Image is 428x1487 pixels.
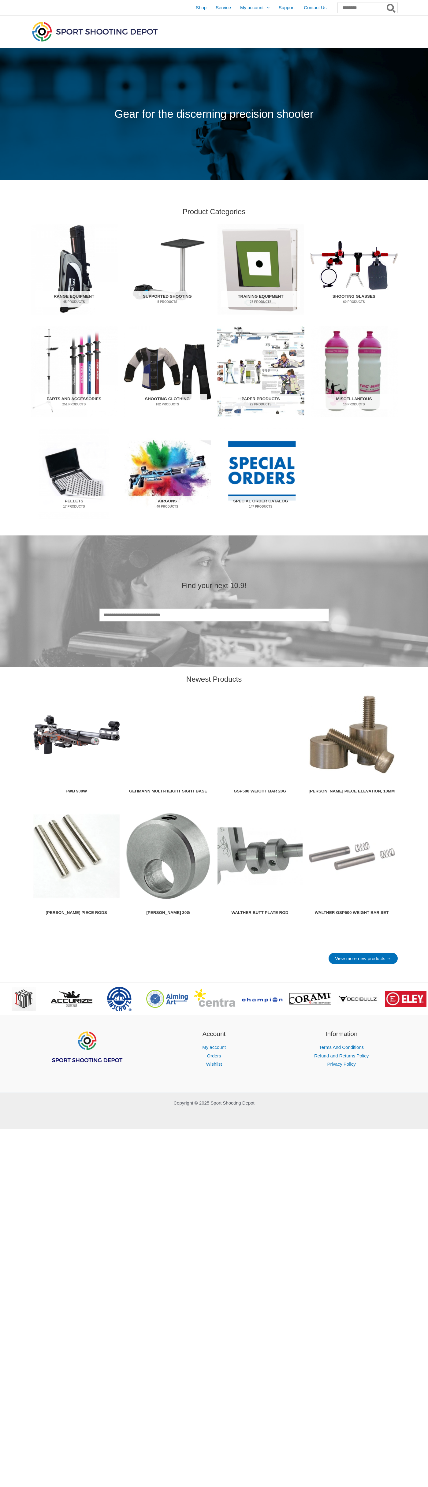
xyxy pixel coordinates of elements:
div: [PERSON_NAME] Piece Elevation, 10mm [308,788,395,794]
a: Visit product category Paper Products [217,326,304,417]
a: My account [202,1045,226,1050]
a: Privacy Policy [327,1061,355,1067]
h2: Miscellaneous [314,394,393,410]
a: Visit product category Shooting Clothing [124,326,211,417]
h2: Airguns [128,496,207,512]
img: FWB 900W [33,691,120,778]
mark: 60 Products [314,300,393,304]
img: Miscellaneous [311,326,398,417]
mark: 27 Products [221,300,300,304]
div: FWB 900W [33,788,120,794]
button: Search [385,2,397,13]
div: GSP500 Weight Bar 20g [217,788,303,794]
img: GSP500 Weight Bar 20g [217,691,303,778]
img: Walther Cheek Piece Elevation [308,691,395,778]
a: Refund and Returns Policy [314,1053,369,1058]
a: Wishlist [206,1061,222,1067]
h2: Parts and Accessories [35,394,114,410]
nav: Account [158,1043,270,1069]
div: Walther Butt plate rod [217,910,303,916]
aside: Footer Widget 3 [285,1029,398,1069]
a: Visit product category Parts and Accessories [31,326,118,417]
img: Walther Cheek Piece Rods [33,813,120,900]
h2: Pellets [35,496,114,512]
h2: Newest Products [31,674,398,684]
img: Walther Butt plate rod [217,813,303,900]
mark: 251 Products [35,402,114,407]
p: Copyright © 2025 Sport Shooting Depot [31,1099,398,1107]
h2: Shooting Glasses [314,291,393,307]
img: Walther GSP500 Weight Bar Set [308,813,395,900]
img: brand logo [385,991,426,1007]
a: Visit product category Range Equipment [31,224,118,315]
a: FWB 900W FWB 900W [33,691,120,796]
a: Visit product category Shooting Glasses [311,224,398,315]
h2: Training Equipment [221,291,300,307]
img: Shooting Glasses [311,224,398,315]
mark: 102 Products [128,402,207,407]
a: Walther GSP500 Weight Bar Set Walther GSP500 Weight Bar Set [308,813,395,918]
img: Gehmann Multi-height Sight Base [125,691,212,778]
img: Supported Shooting [124,224,211,315]
img: Paper Products [217,326,304,417]
a: Visit product category Training Equipment [217,224,304,315]
a: Walther Cheek Piece Elevation [PERSON_NAME] Piece Elevation, 10mm [308,691,395,796]
div: Walther GSP500 Weight Bar Set [308,910,395,916]
img: Parts and Accessories [31,326,118,417]
a: Visit product category Miscellaneous [311,326,398,417]
a: View more new products → [329,953,397,964]
mark: 10 Products [314,402,393,407]
div: [PERSON_NAME] Piece Rods [33,910,120,916]
a: GSP500 Weight Bar 20g GSP500 Weight Bar 20g [217,691,303,796]
mark: 5 Products [128,300,207,304]
div: Gehmann Multi-height Sight Base [125,788,212,794]
nav: Information [285,1043,398,1069]
a: Visit product category Airguns [124,428,211,519]
img: Sport Shooting Depot [31,20,159,43]
h2: Range Equipment [35,291,114,307]
mark: 45 Products [35,300,114,304]
a: Visit product category Pellets [31,428,118,519]
h2: Product Categories [31,207,398,216]
a: Walther Butt plate rod Walther Butt plate rod [217,813,303,918]
h2: Paper Products [221,394,300,410]
a: Visit product category Special Order Catalog [217,428,304,519]
aside: Footer Widget 1 [31,1029,143,1079]
mark: 40 Products [128,504,207,509]
a: Gehmann Multi-height Sight Base Gehmann Multi-height Sight Base [125,691,212,796]
h2: Special Order Catalog [221,496,300,512]
img: Shooting Clothing [124,326,211,417]
img: Special Order Catalog [217,428,304,519]
img: Rod Weight 30g [125,813,212,900]
h2: Information [285,1029,398,1039]
a: Visit product category Supported Shooting [124,224,211,315]
img: Training Equipment [217,224,304,315]
mark: 22 Products [221,402,300,407]
a: Rod Weight 30g [PERSON_NAME] 30g [125,813,212,918]
aside: Footer Widget 2 [158,1029,270,1069]
h2: Find your next 10.9! [99,581,329,590]
span: > [419,991,425,997]
h2: Shooting Clothing [128,394,207,410]
mark: 17 Products [35,504,114,509]
a: Orders [207,1053,221,1058]
img: Range Equipment [31,224,118,315]
p: Gear for the discerning precision shooter [31,104,398,125]
img: Airguns [124,428,211,519]
a: Walther Cheek Piece Rods [PERSON_NAME] Piece Rods [33,813,120,918]
h2: Account [158,1029,270,1039]
div: [PERSON_NAME] 30g [125,910,212,916]
h2: Supported Shooting [128,291,207,307]
mark: 147 Products [221,504,300,509]
img: Pellets [31,428,118,519]
a: Terms And Conditions [319,1045,364,1050]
